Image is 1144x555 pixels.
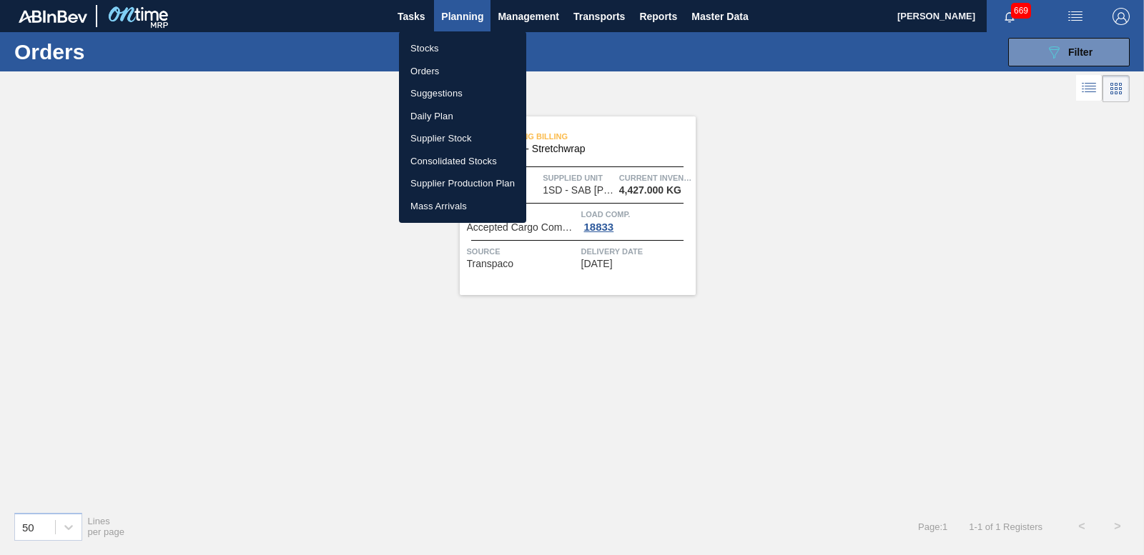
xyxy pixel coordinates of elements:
[399,195,526,218] a: Mass Arrivals
[399,60,526,83] a: Orders
[399,172,526,195] a: Supplier Production Plan
[399,37,526,60] a: Stocks
[399,105,526,128] a: Daily Plan
[399,127,526,150] a: Supplier Stock
[399,82,526,105] a: Suggestions
[399,150,526,173] a: Consolidated Stocks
